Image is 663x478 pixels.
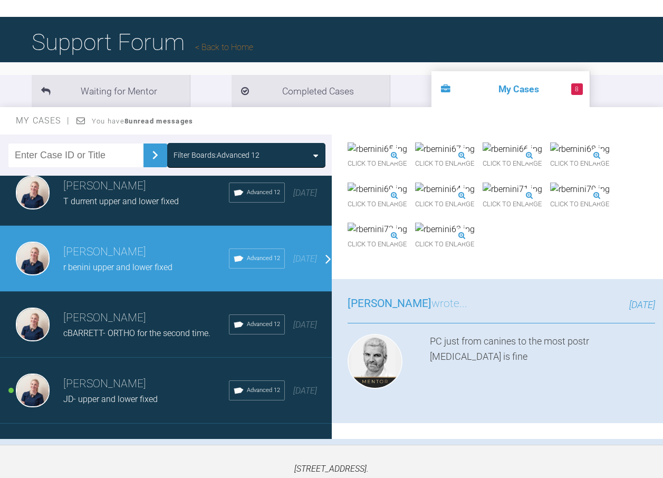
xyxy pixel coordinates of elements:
span: Click to enlarge [348,196,407,213]
img: rbernini66.jpg [483,142,542,156]
input: Enter Case ID or Title [8,144,143,167]
img: rbernini63.jpg [415,223,475,236]
span: Advanced 12 [247,254,280,263]
div: Filter Boards: Advanced 12 [174,149,260,161]
img: rbernini65.jpg [348,142,407,156]
span: [DATE] [293,386,317,396]
img: rbernini69.jpg [348,183,407,196]
h3: [PERSON_NAME] [63,177,229,195]
h3: wrote... [348,295,467,313]
a: Back to Home [195,42,253,52]
li: My Cases [431,71,590,107]
span: cBARRETT- ORTHO for the second time. [63,328,210,338]
span: Click to enlarge [415,236,475,253]
span: Click to enlarge [483,156,542,172]
li: Waiting for Mentor [32,75,190,107]
h3: [PERSON_NAME] [63,375,229,393]
span: Click to enlarge [550,156,610,172]
img: Olivia Nixon [16,374,50,407]
img: Ross Hobson [348,334,402,389]
span: Click to enlarge [415,196,475,213]
img: rbernini67.jpg [415,142,475,156]
img: rbernini68.jpg [550,142,610,156]
span: My Cases [16,116,70,126]
span: [DATE] [293,320,317,330]
img: rbernini70.jpg [550,183,610,196]
img: chevronRight.28bd32b0.svg [147,147,164,164]
span: Advanced 12 [247,320,280,329]
span: [PERSON_NAME] [348,297,431,310]
img: rbernini64.jpg [415,183,475,196]
span: Click to enlarge [348,156,407,172]
span: [DATE] [629,299,655,310]
span: Advanced 12 [247,386,280,395]
h3: [PERSON_NAME] [63,243,229,261]
li: Completed Cases [232,75,390,107]
span: Click to enlarge [483,196,542,213]
span: T durrent upper and lower fixed [63,196,179,206]
div: PC just from canines to the most postr [MEDICAL_DATA] is fine [430,334,656,393]
img: Olivia Nixon [16,176,50,209]
strong: 8 unread messages [124,117,193,125]
span: [DATE] [293,254,317,264]
h1: Support Forum [32,24,253,61]
span: [DATE] [293,188,317,198]
span: You have [92,117,194,125]
img: rbernini71.jpg [483,183,542,196]
h3: [PERSON_NAME] [63,309,229,327]
span: JD- upper and lower fixed [63,394,158,404]
span: Click to enlarge [348,236,407,253]
img: Olivia Nixon [16,242,50,275]
span: Click to enlarge [550,196,610,213]
span: Click to enlarge [415,156,475,172]
span: 8 [571,83,583,95]
img: rbernini72.jpg [348,223,407,236]
span: r benini upper and lower fixed [63,262,172,272]
img: Olivia Nixon [16,308,50,341]
span: Advanced 12 [247,188,280,197]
